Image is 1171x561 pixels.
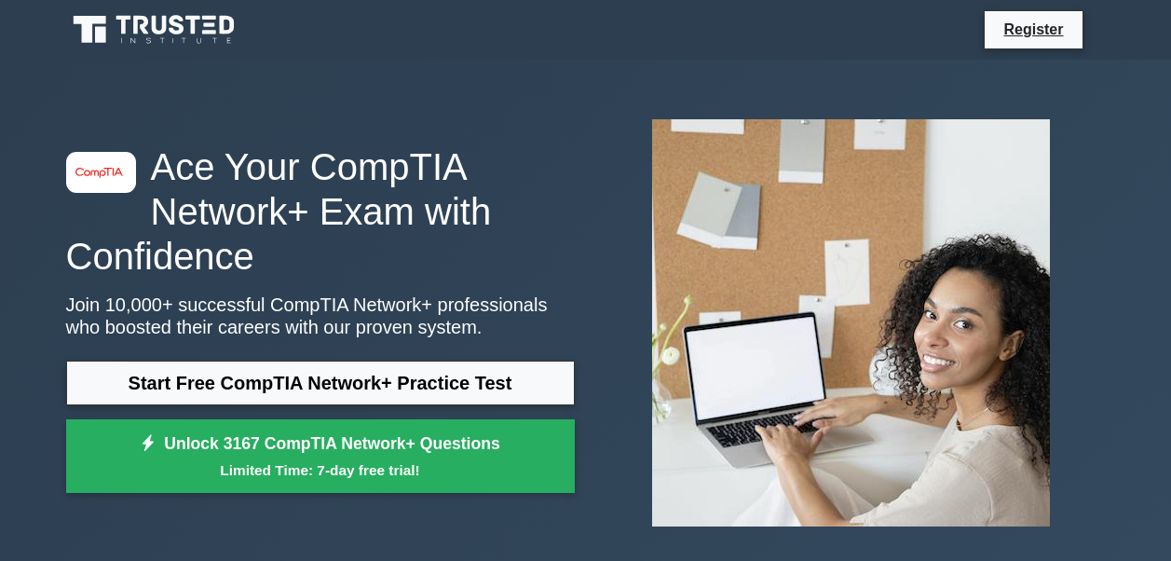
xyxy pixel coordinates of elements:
[992,18,1074,41] a: Register
[89,459,551,481] small: Limited Time: 7-day free trial!
[66,361,575,405] a: Start Free CompTIA Network+ Practice Test
[66,144,575,279] h1: Ace Your CompTIA Network+ Exam with Confidence
[66,419,575,494] a: Unlock 3167 CompTIA Network+ QuestionsLimited Time: 7-day free trial!
[66,294,575,338] p: Join 10,000+ successful CompTIA Network+ professionals who boosted their careers with our proven ...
